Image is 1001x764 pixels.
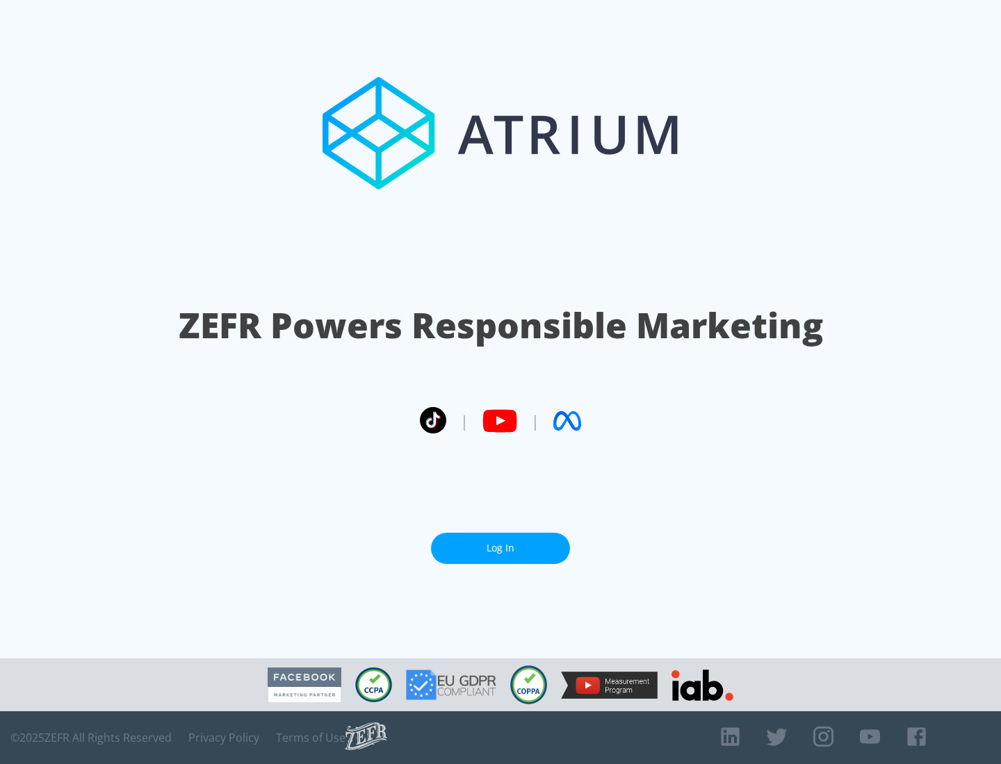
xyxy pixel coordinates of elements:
span: © 2025 ZEFR All Rights Reserved [10,731,172,745]
span: | [531,410,539,431]
a: Terms of Use [276,731,345,745]
img: COPPA Compliant [510,665,547,704]
a: Privacy Policy [188,731,259,745]
span: | [460,410,469,431]
h1: ZEFR Powers Responsible Marketing [179,301,823,349]
img: YouTube Measurement Program [561,672,658,699]
img: CCPA Compliant [355,667,392,702]
img: IAB [672,670,733,701]
img: Facebook Marketing Partner [268,667,341,703]
img: GDPR Compliant [406,670,496,700]
a: Log In [431,533,570,564]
